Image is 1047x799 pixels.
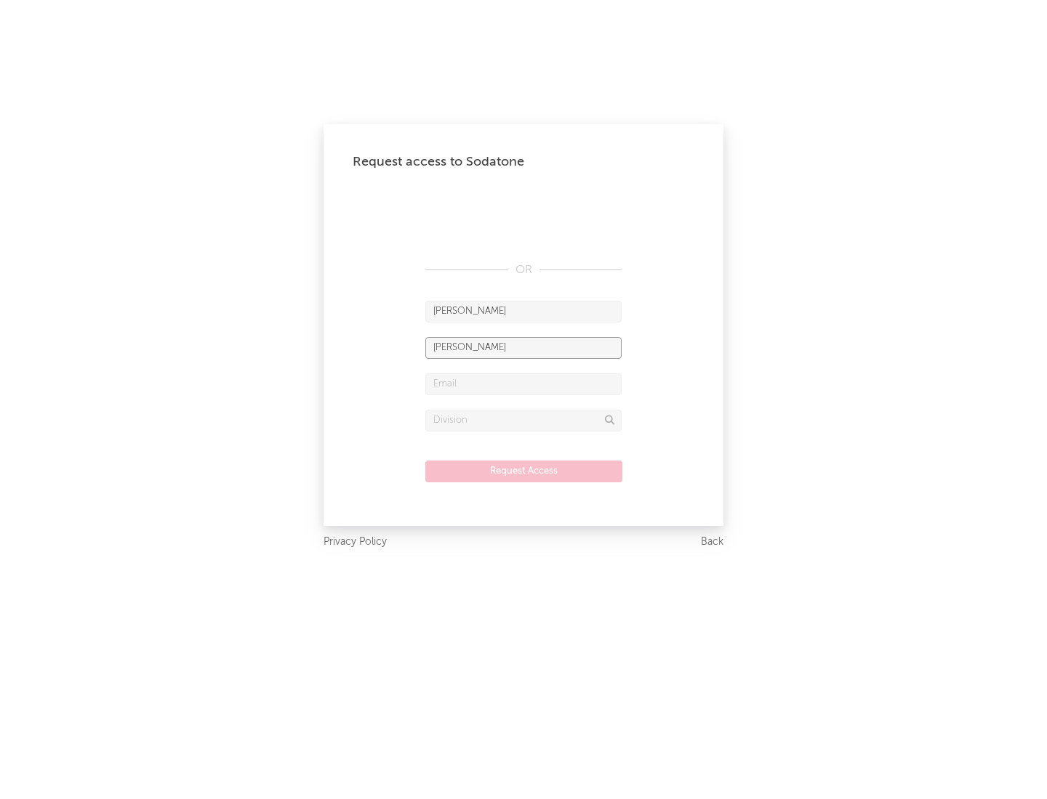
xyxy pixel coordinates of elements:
[425,301,622,323] input: First Name
[701,533,723,551] a: Back
[425,410,622,431] input: Division
[353,153,694,171] div: Request access to Sodatone
[324,533,387,551] a: Privacy Policy
[425,261,622,279] div: OR
[425,461,622,482] button: Request Access
[425,337,622,359] input: Last Name
[425,373,622,395] input: Email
